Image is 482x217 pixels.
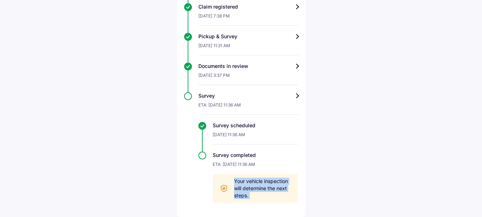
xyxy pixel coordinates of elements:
div: Survey completed [213,152,298,159]
div: [DATE] 3:37 PM [198,70,298,85]
div: [DATE] 7:38 PM [198,10,298,26]
div: ETA: [DATE] 11:36 AM [198,99,298,115]
span: Your vehicle inspection will determine the next steps. [234,178,291,199]
div: Pickup & Survey [198,33,298,40]
div: Survey scheduled [213,122,298,129]
div: ETA: [DATE] 11:36 AM [213,159,298,174]
div: [DATE] 11:31 AM [198,40,298,55]
div: Survey [198,92,298,99]
div: Claim registered [198,3,298,10]
div: Documents in review [198,63,298,70]
div: [DATE] 11:36 AM [213,129,298,144]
